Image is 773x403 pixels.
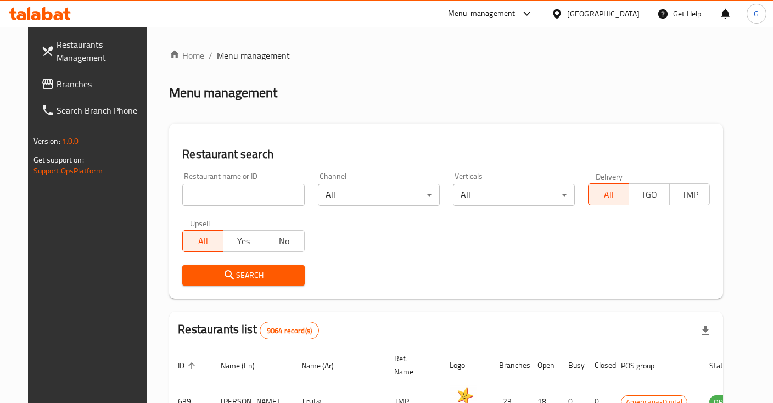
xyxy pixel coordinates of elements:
button: TMP [669,183,710,205]
button: Search [182,265,304,286]
label: Upsell [190,219,210,227]
h2: Menu management [169,84,277,102]
span: TMP [674,187,706,203]
span: Name (En) [221,359,269,372]
span: Menu management [217,49,290,62]
span: All [187,233,219,249]
button: No [264,230,305,252]
span: Search [191,268,295,282]
span: No [268,233,300,249]
input: Search for restaurant name or ID.. [182,184,304,206]
span: Status [709,359,745,372]
div: Total records count [260,322,319,339]
span: Branches [57,77,148,91]
span: Version: [33,134,60,148]
span: All [593,187,625,203]
span: 1.0.0 [62,134,79,148]
span: Search Branch Phone [57,104,148,117]
a: Branches [32,71,157,97]
th: Branches [490,349,529,382]
span: Ref. Name [394,352,428,378]
span: TGO [634,187,665,203]
th: Logo [441,349,490,382]
a: Restaurants Management [32,31,157,71]
a: Home [169,49,204,62]
span: POS group [621,359,669,372]
div: All [453,184,575,206]
span: Get support on: [33,153,84,167]
h2: Restaurant search [182,146,710,163]
span: Name (Ar) [301,359,348,372]
span: Yes [228,233,260,249]
th: Open [529,349,559,382]
button: Yes [223,230,264,252]
button: All [588,183,629,205]
div: All [318,184,440,206]
a: Support.OpsPlatform [33,164,103,178]
button: All [182,230,223,252]
label: Delivery [596,172,623,180]
span: ID [178,359,199,372]
div: [GEOGRAPHIC_DATA] [567,8,640,20]
button: TGO [629,183,670,205]
a: Search Branch Phone [32,97,157,124]
h2: Restaurants list [178,321,319,339]
span: 9064 record(s) [260,326,318,336]
div: Export file [692,317,719,344]
th: Busy [559,349,586,382]
th: Closed [586,349,612,382]
nav: breadcrumb [169,49,723,62]
li: / [209,49,212,62]
div: Menu-management [448,7,516,20]
span: G [754,8,759,20]
span: Restaurants Management [57,38,148,64]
